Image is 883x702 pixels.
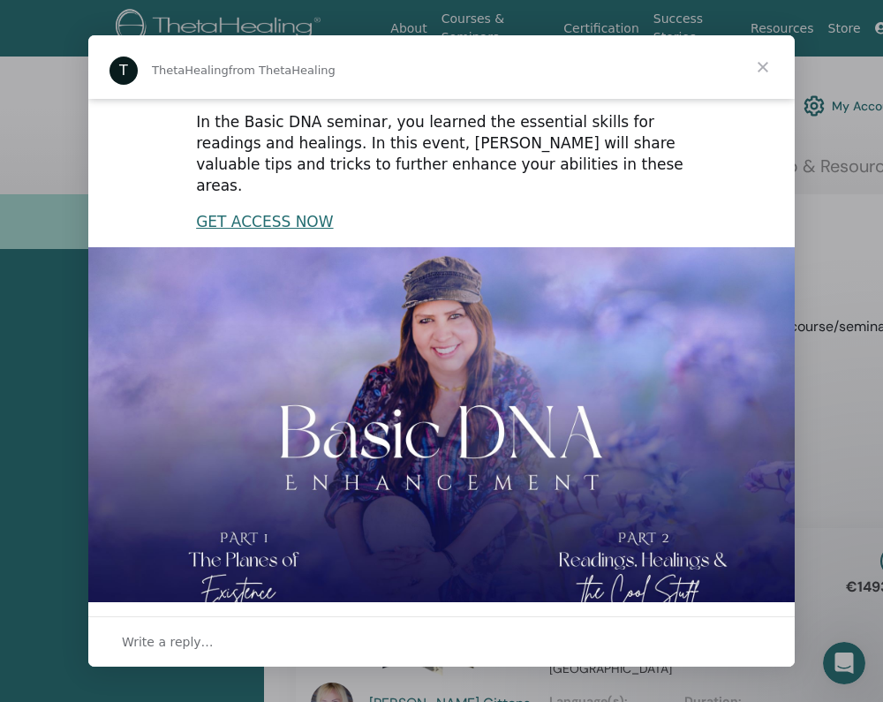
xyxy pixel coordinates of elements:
span: ThetaHealing [152,64,229,77]
span: from ThetaHealing [229,64,336,77]
a: GET ACCESS NOW [196,213,333,230]
span: Write a reply… [122,630,214,653]
span: Close [731,35,795,99]
div: Profile image for ThetaHealing [109,57,138,85]
div: Open conversation and reply [88,616,795,667]
div: In the Basic DNA seminar, you learned the essential skills for readings and healings. In this eve... [196,112,687,196]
